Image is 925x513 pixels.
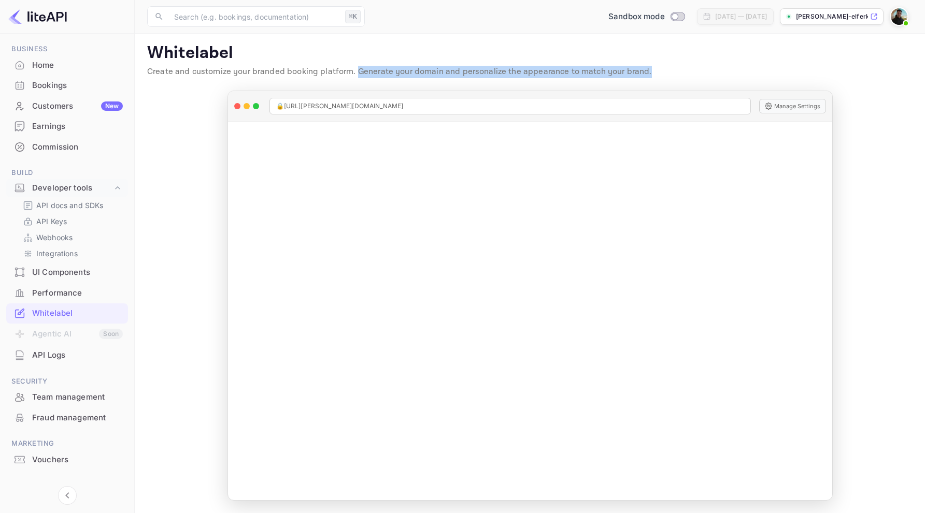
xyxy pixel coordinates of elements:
[796,12,868,21] p: [PERSON_NAME]-elferkh-k8rs.nui...
[6,303,128,324] div: Whitelabel
[32,182,112,194] div: Developer tools
[23,216,120,227] a: API Keys
[147,66,913,78] p: Create and customize your branded booking platform. Generate your domain and personalize the appe...
[6,43,128,55] span: Business
[32,121,123,133] div: Earnings
[36,216,67,227] p: API Keys
[19,230,124,245] div: Webhooks
[147,43,913,64] p: Whitelabel
[19,198,124,213] div: API docs and SDKs
[6,137,128,156] a: Commission
[8,8,67,25] img: LiteAPI logo
[32,349,123,361] div: API Logs
[6,96,128,115] a: CustomersNew
[6,387,128,406] a: Team management
[23,232,120,243] a: Webhooks
[36,248,78,259] p: Integrations
[32,287,123,299] div: Performance
[6,137,128,157] div: Commission
[23,200,120,211] a: API docs and SDKs
[36,232,73,243] p: Webhooks
[6,303,128,323] a: Whitelabel
[6,408,128,427] a: Fraud management
[6,55,128,75] a: Home
[6,76,128,96] div: Bookings
[32,267,123,279] div: UI Components
[6,345,128,365] div: API Logs
[6,167,128,179] span: Build
[6,262,128,283] div: UI Components
[6,387,128,407] div: Team management
[6,116,128,136] a: Earnings
[6,450,128,469] a: Vouchers
[32,100,123,112] div: Customers
[604,11,689,23] div: Switch to Production mode
[101,101,123,111] div: New
[6,283,128,302] a: Performance
[23,248,120,259] a: Integrations
[608,11,665,23] span: Sandbox mode
[168,6,341,27] input: Search (e.g. bookings, documentation)
[6,345,128,364] a: API Logs
[32,80,123,92] div: Bookings
[19,214,124,229] div: API Keys
[32,141,123,153] div: Commission
[32,454,123,466] div: Vouchers
[6,262,128,282] a: UI Components
[6,283,128,303] div: Performance
[58,486,77,505] button: Collapse navigation
[36,200,104,211] p: API docs and SDKs
[32,307,123,319] div: Whitelabel
[6,450,128,470] div: Vouchers
[6,179,128,197] div: Developer tools
[759,99,826,113] button: Manage Settings
[6,55,128,76] div: Home
[276,101,404,111] span: 🔒 [URL][PERSON_NAME][DOMAIN_NAME]
[6,96,128,116] div: CustomersNew
[6,408,128,428] div: Fraud management
[6,76,128,95] a: Bookings
[6,438,128,449] span: Marketing
[19,246,124,261] div: Integrations
[6,116,128,137] div: Earnings
[32,391,123,403] div: Team management
[32,412,123,424] div: Fraud management
[345,10,361,23] div: ⌘K
[32,60,123,71] div: Home
[6,376,128,387] span: Security
[715,12,767,21] div: [DATE] — [DATE]
[891,8,907,25] img: Jaber Elferkh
